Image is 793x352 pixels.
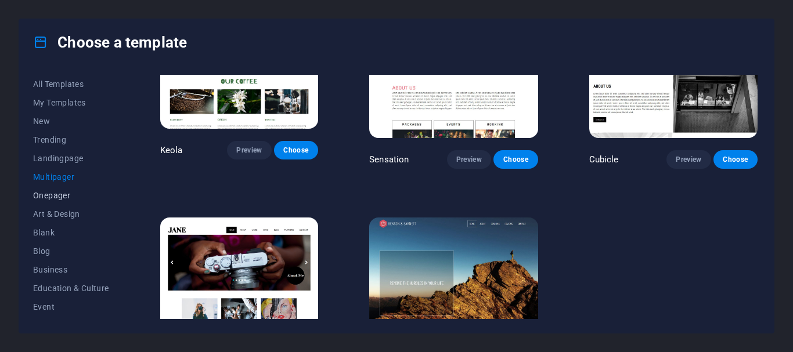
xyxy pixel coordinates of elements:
button: Choose [493,150,538,169]
button: Multipager [33,168,109,186]
span: Choose [723,155,748,164]
button: Blog [33,242,109,260]
span: Art & Design [33,209,109,219]
span: Blank [33,228,109,237]
span: Choose [283,146,309,155]
span: Business [33,265,109,274]
button: Choose [713,150,758,169]
span: My Templates [33,98,109,107]
span: Multipager [33,172,109,182]
button: Onepager [33,186,109,205]
button: Blank [33,223,109,242]
h4: Choose a template [33,33,187,52]
button: Art & Design [33,205,109,223]
p: Cubicle [589,154,619,165]
button: Trending [33,130,109,149]
span: New [33,117,109,126]
button: Gastronomy [33,316,109,335]
span: Education & Culture [33,284,109,293]
span: Event [33,302,109,311]
button: All Templates [33,75,109,93]
span: Onepager [33,191,109,200]
button: Business [33,260,109,279]
button: Preview [227,141,271,159]
span: Preview [676,155,701,164]
button: Preview [447,150,491,169]
span: Trending [33,135,109,144]
span: Preview [236,146,262,155]
span: Choose [503,155,528,164]
span: Preview [456,155,482,164]
span: Blog [33,246,109,256]
button: Event [33,297,109,316]
span: All Templates [33,79,109,89]
button: Landingpage [33,149,109,168]
button: New [33,112,109,130]
p: Sensation [369,154,409,165]
p: Keola [160,144,183,156]
button: My Templates [33,93,109,112]
button: Education & Culture [33,279,109,297]
span: Landingpage [33,154,109,163]
button: Choose [274,141,318,159]
button: Preview [666,150,711,169]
